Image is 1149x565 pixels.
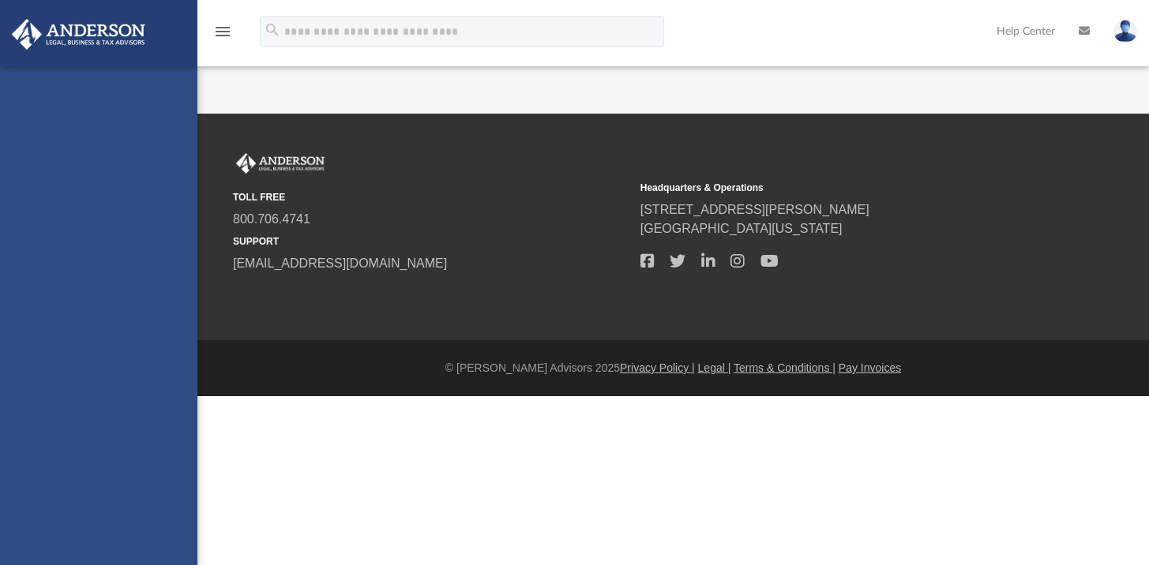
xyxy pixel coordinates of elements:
a: [STREET_ADDRESS][PERSON_NAME] [640,203,869,216]
img: User Pic [1113,20,1137,43]
a: Privacy Policy | [620,361,695,374]
i: menu [213,22,232,41]
a: Terms & Conditions | [734,361,835,374]
a: Pay Invoices [839,361,901,374]
img: Anderson Advisors Platinum Portal [233,153,328,174]
small: TOLL FREE [233,190,629,204]
a: [EMAIL_ADDRESS][DOMAIN_NAME] [233,256,447,270]
small: Headquarters & Operations [640,181,1037,195]
a: Legal | [698,361,731,374]
img: Anderson Advisors Platinum Portal [7,19,150,50]
a: menu [213,30,232,41]
small: SUPPORT [233,234,629,249]
div: © [PERSON_NAME] Advisors 2025 [197,360,1149,376]
i: search [264,21,281,39]
a: [GEOGRAPHIC_DATA][US_STATE] [640,222,843,235]
a: 800.706.4741 [233,212,310,226]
